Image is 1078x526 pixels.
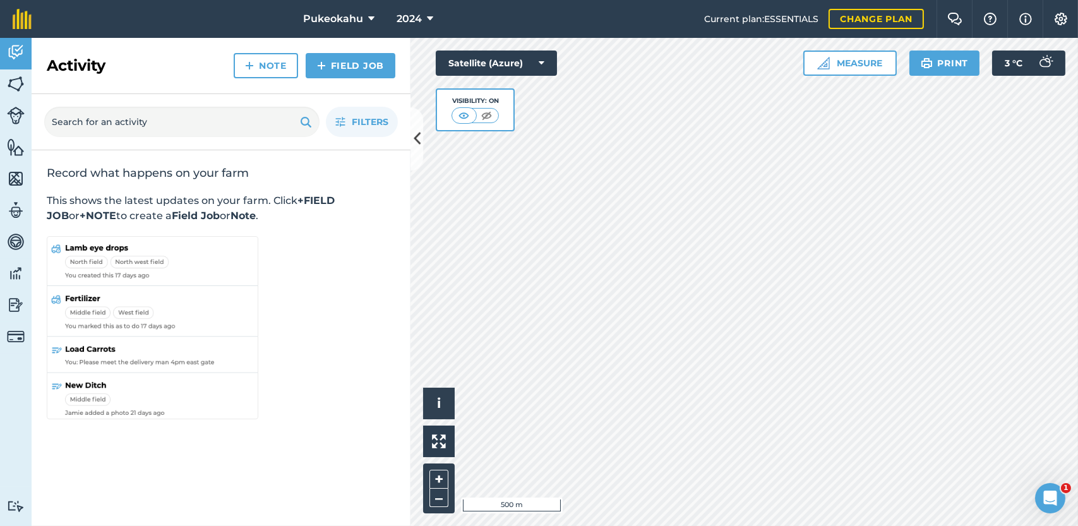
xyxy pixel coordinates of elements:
button: Filters [326,107,398,137]
strong: Field Job [172,210,220,222]
img: svg+xml;base64,PHN2ZyB4bWxucz0iaHR0cDovL3d3dy53My5vcmcvMjAwMC9zdmciIHdpZHRoPSI1NiIgaGVpZ2h0PSI2MC... [7,138,25,157]
img: svg+xml;base64,PHN2ZyB4bWxucz0iaHR0cDovL3d3dy53My5vcmcvMjAwMC9zdmciIHdpZHRoPSIxOSIgaGVpZ2h0PSIyNC... [300,114,312,129]
img: fieldmargin Logo [13,9,32,29]
img: svg+xml;base64,PHN2ZyB4bWxucz0iaHR0cDovL3d3dy53My5vcmcvMjAwMC9zdmciIHdpZHRoPSIxOSIgaGVpZ2h0PSIyNC... [921,56,933,71]
button: 3 °C [992,51,1065,76]
button: Print [909,51,980,76]
span: Pukeokahu [303,11,363,27]
button: Satellite (Azure) [436,51,557,76]
img: svg+xml;base64,PD94bWwgdmVyc2lvbj0iMS4wIiBlbmNvZGluZz0idXRmLTgiPz4KPCEtLSBHZW5lcmF0b3I6IEFkb2JlIE... [1033,51,1058,76]
img: svg+xml;base64,PHN2ZyB4bWxucz0iaHR0cDovL3d3dy53My5vcmcvMjAwMC9zdmciIHdpZHRoPSI1MCIgaGVpZ2h0PSI0MC... [479,109,494,122]
button: + [429,470,448,489]
img: svg+xml;base64,PHN2ZyB4bWxucz0iaHR0cDovL3d3dy53My5vcmcvMjAwMC9zdmciIHdpZHRoPSIxNCIgaGVpZ2h0PSIyNC... [317,58,326,73]
img: svg+xml;base64,PHN2ZyB4bWxucz0iaHR0cDovL3d3dy53My5vcmcvMjAwMC9zdmciIHdpZHRoPSI1NiIgaGVpZ2h0PSI2MC... [7,75,25,93]
img: svg+xml;base64,PD94bWwgdmVyc2lvbj0iMS4wIiBlbmNvZGluZz0idXRmLTgiPz4KPCEtLSBHZW5lcmF0b3I6IEFkb2JlIE... [7,296,25,314]
strong: +NOTE [80,210,116,222]
img: svg+xml;base64,PD94bWwgdmVyc2lvbj0iMS4wIiBlbmNvZGluZz0idXRmLTgiPz4KPCEtLSBHZW5lcmF0b3I6IEFkb2JlIE... [7,264,25,283]
a: Change plan [829,9,924,29]
img: svg+xml;base64,PD94bWwgdmVyc2lvbj0iMS4wIiBlbmNvZGluZz0idXRmLTgiPz4KPCEtLSBHZW5lcmF0b3I6IEFkb2JlIE... [7,107,25,124]
img: svg+xml;base64,PD94bWwgdmVyc2lvbj0iMS4wIiBlbmNvZGluZz0idXRmLTgiPz4KPCEtLSBHZW5lcmF0b3I6IEFkb2JlIE... [7,201,25,220]
input: Search for an activity [44,107,320,137]
button: Measure [803,51,897,76]
span: 2024 [397,11,422,27]
img: Two speech bubbles overlapping with the left bubble in the forefront [947,13,962,25]
a: Field Job [306,53,395,78]
span: i [437,395,441,411]
img: svg+xml;base64,PHN2ZyB4bWxucz0iaHR0cDovL3d3dy53My5vcmcvMjAwMC9zdmciIHdpZHRoPSI1NiIgaGVpZ2h0PSI2MC... [7,169,25,188]
a: Note [234,53,298,78]
img: svg+xml;base64,PD94bWwgdmVyc2lvbj0iMS4wIiBlbmNvZGluZz0idXRmLTgiPz4KPCEtLSBHZW5lcmF0b3I6IEFkb2JlIE... [7,500,25,512]
button: i [423,388,455,419]
strong: Note [231,210,256,222]
span: Filters [352,115,388,129]
span: 3 ° C [1005,51,1022,76]
iframe: Intercom live chat [1035,483,1065,513]
span: 1 [1061,483,1071,493]
div: Visibility: On [452,96,500,106]
img: Ruler icon [817,57,830,69]
button: – [429,489,448,507]
h2: Activity [47,56,105,76]
img: svg+xml;base64,PD94bWwgdmVyc2lvbj0iMS4wIiBlbmNvZGluZz0idXRmLTgiPz4KPCEtLSBHZW5lcmF0b3I6IEFkb2JlIE... [7,232,25,251]
img: A question mark icon [983,13,998,25]
h2: Record what happens on your farm [47,165,395,181]
img: svg+xml;base64,PD94bWwgdmVyc2lvbj0iMS4wIiBlbmNvZGluZz0idXRmLTgiPz4KPCEtLSBHZW5lcmF0b3I6IEFkb2JlIE... [7,43,25,62]
img: A cog icon [1053,13,1069,25]
img: svg+xml;base64,PHN2ZyB4bWxucz0iaHR0cDovL3d3dy53My5vcmcvMjAwMC9zdmciIHdpZHRoPSIxNCIgaGVpZ2h0PSIyNC... [245,58,254,73]
img: svg+xml;base64,PHN2ZyB4bWxucz0iaHR0cDovL3d3dy53My5vcmcvMjAwMC9zdmciIHdpZHRoPSIxNyIgaGVpZ2h0PSIxNy... [1019,11,1032,27]
img: svg+xml;base64,PHN2ZyB4bWxucz0iaHR0cDovL3d3dy53My5vcmcvMjAwMC9zdmciIHdpZHRoPSI1MCIgaGVpZ2h0PSI0MC... [456,109,472,122]
p: This shows the latest updates on your farm. Click or to create a or . [47,193,395,224]
img: Four arrows, one pointing top left, one top right, one bottom right and the last bottom left [432,434,446,448]
img: svg+xml;base64,PD94bWwgdmVyc2lvbj0iMS4wIiBlbmNvZGluZz0idXRmLTgiPz4KPCEtLSBHZW5lcmF0b3I6IEFkb2JlIE... [7,328,25,345]
span: Current plan : ESSENTIALS [704,12,818,26]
